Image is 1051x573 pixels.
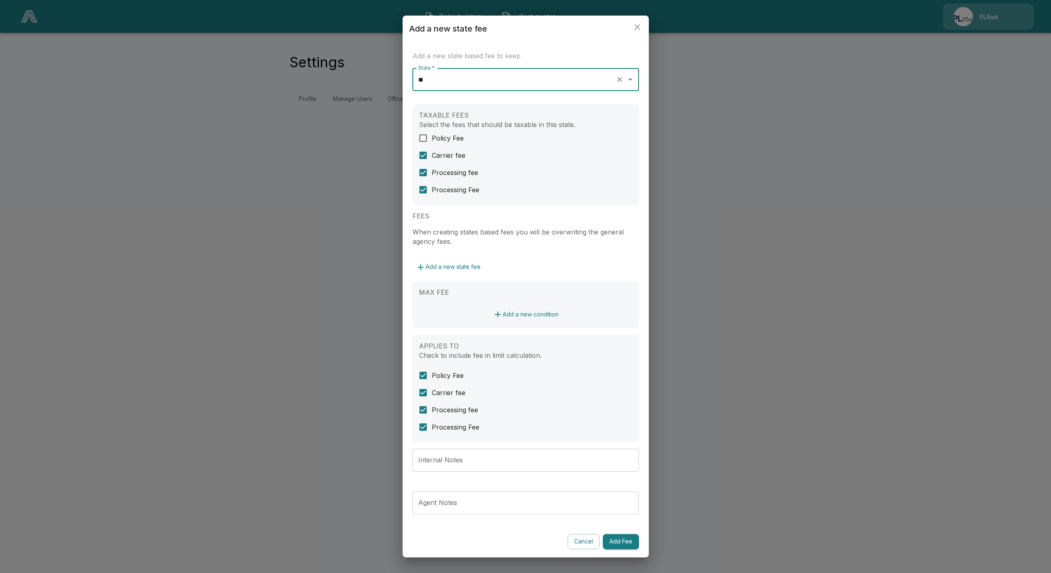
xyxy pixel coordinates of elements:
span: Processing fee [432,405,478,415]
span: Processing Fee [432,185,479,195]
label: TAXABLE FEES [419,111,469,119]
label: When creating states based fees you will be overwriting the general agency fees. [412,228,624,246]
button: close [629,19,646,35]
h2: Add a new state fee [403,16,649,42]
span: Processing Fee [432,422,479,432]
button: Clear [614,74,625,85]
span: Processing fee [432,168,478,177]
button: Add Fee [603,534,639,549]
label: Select the fees that should be taxable in this state. [419,121,575,129]
span: Policy Fee [432,133,464,143]
label: MAX FEE [419,288,449,296]
span: Policy Fee [432,371,464,380]
span: Carrier fee [432,388,465,398]
span: Carrier fee [432,150,465,160]
button: Add a new condition [490,307,562,322]
label: Check to include fee in limit calculation. [419,351,542,359]
label: FEES [412,212,429,220]
label: State * [418,64,435,71]
h6: Add a new state based fee to keep [412,50,639,61]
button: Cancel [568,534,600,549]
label: APPLIES TO [419,342,459,350]
button: Open [625,74,636,85]
button: Add a new state fee [412,259,484,275]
